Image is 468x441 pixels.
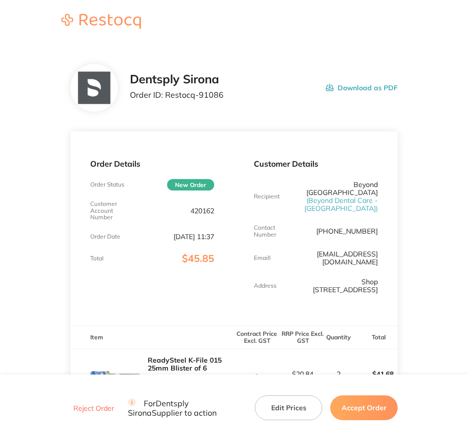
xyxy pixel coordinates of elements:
th: Quantity [326,326,352,349]
th: Contract Price Excl. GST [234,326,280,349]
p: Emaill [254,254,271,261]
p: Customer Details [254,159,378,168]
p: [DATE] 11:37 [174,233,214,241]
a: [EMAIL_ADDRESS][DOMAIN_NAME] [317,250,378,266]
th: Total [352,326,398,349]
a: Restocq logo [52,14,151,30]
button: Reject Order [70,404,117,413]
p: Recipient [254,193,280,200]
img: NTllNzd2NQ [78,72,110,104]
th: Item [70,326,234,349]
span: ( Beyond Dental Care - [GEOGRAPHIC_DATA] ) [304,196,378,213]
p: Order Details [90,159,214,168]
p: $41.68 [352,362,398,386]
button: Edit Prices [255,395,322,420]
p: 420162 [190,207,214,215]
th: RRP Price Excl. GST [280,326,326,349]
img: Restocq logo [52,14,151,29]
p: Total [90,255,104,262]
p: Customer Account Number [90,200,131,221]
span: New Order [167,179,214,190]
button: Accept Order [330,395,398,420]
p: Beyond [GEOGRAPHIC_DATA] [295,181,378,212]
p: Order Status [90,181,124,188]
p: Address [254,282,277,289]
p: [PHONE_NUMBER] [316,227,378,235]
p: Order ID: Restocq- 91086 [130,90,224,99]
span: $45.85 [182,252,214,264]
p: 2 [326,370,351,378]
button: Download as PDF [326,72,398,103]
img: eXp1a3d3Nw [90,349,140,399]
p: Contact Number [254,224,295,238]
p: $20.84 [281,370,326,378]
p: - [234,370,280,378]
p: Shop [STREET_ADDRESS] [295,278,378,294]
p: For Dentsply Sirona Supplier to action [128,398,243,417]
p: Order Date [90,233,120,240]
h2: Dentsply Sirona [130,72,224,86]
a: ReadySteel K-File 015 25mm Blister of 6 [148,356,222,373]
